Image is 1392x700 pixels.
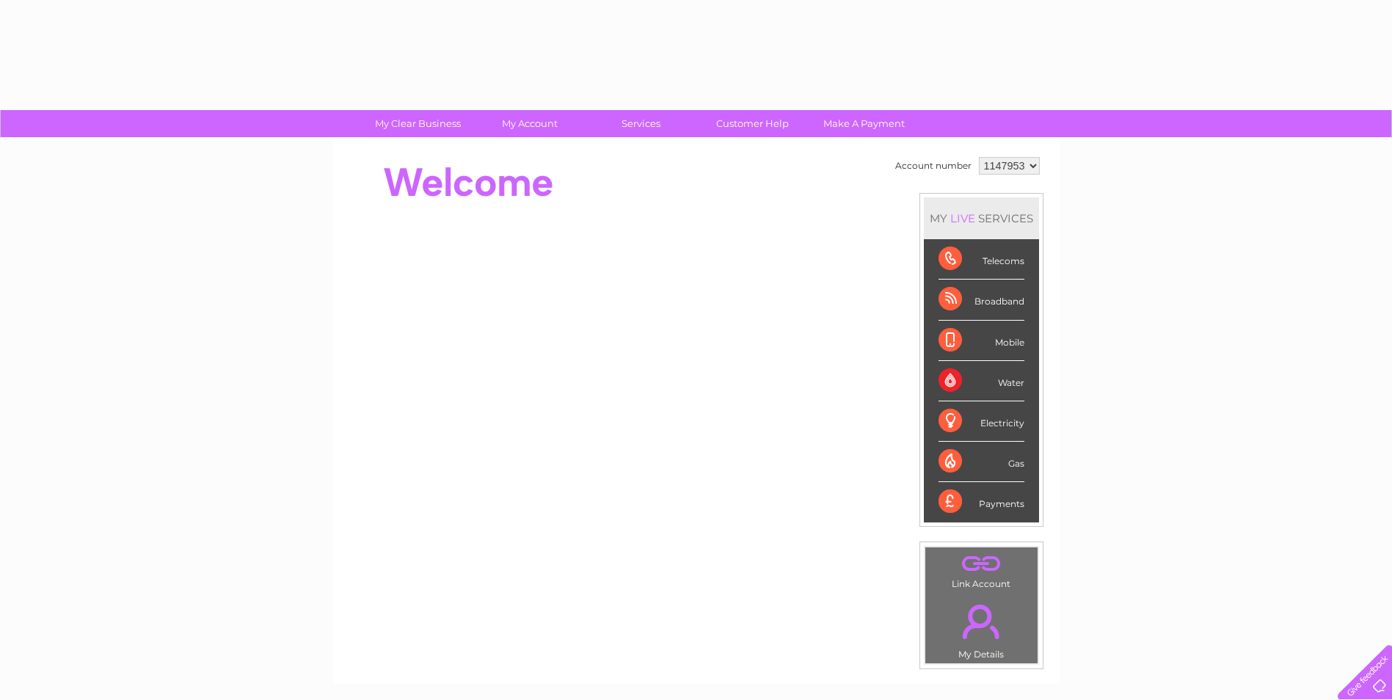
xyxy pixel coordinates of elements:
div: Payments [939,482,1024,522]
div: MY SERVICES [924,197,1039,239]
a: . [929,551,1034,577]
div: Broadband [939,280,1024,320]
div: Telecoms [939,239,1024,280]
a: My Clear Business [357,110,478,137]
div: Electricity [939,401,1024,442]
a: My Account [469,110,590,137]
td: Link Account [925,547,1038,593]
div: Gas [939,442,1024,482]
td: My Details [925,592,1038,664]
a: Customer Help [692,110,813,137]
a: . [929,596,1034,647]
a: Services [580,110,702,137]
div: Water [939,361,1024,401]
div: Mobile [939,321,1024,361]
td: Account number [892,153,975,178]
div: LIVE [947,211,978,225]
a: Make A Payment [804,110,925,137]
